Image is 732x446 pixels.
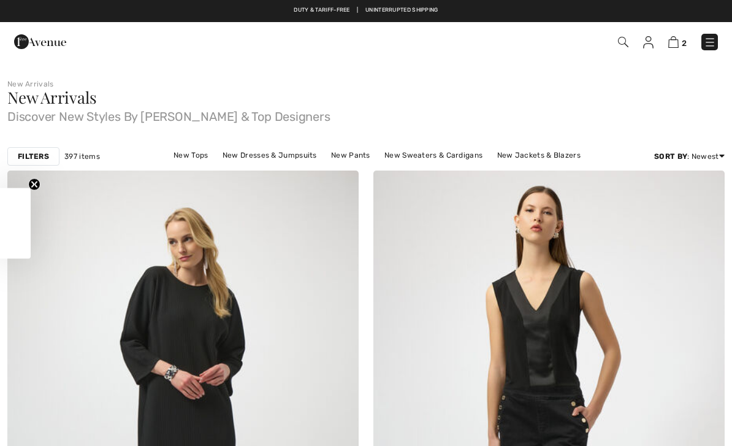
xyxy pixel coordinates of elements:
[682,39,687,48] span: 2
[64,151,100,162] span: 397 items
[405,6,446,15] a: Free Returns
[704,36,716,48] img: Menu
[643,36,654,48] img: My Info
[618,37,628,47] img: Search
[286,6,389,15] a: Free shipping on orders over $99
[654,151,725,162] div: : Newest
[14,35,66,47] a: 1ère Avenue
[378,147,489,163] a: New Sweaters & Cardigans
[7,80,54,88] a: New Arrivals
[28,178,40,190] button: Close teaser
[491,147,587,163] a: New Jackets & Blazers
[325,147,376,163] a: New Pants
[701,184,712,194] img: heart_black_full.svg
[18,151,49,162] strong: Filters
[316,163,367,179] a: New Skirts
[654,152,687,161] strong: Sort By
[167,147,214,163] a: New Tops
[7,106,725,123] span: Discover New Styles By [PERSON_NAME] & Top Designers
[396,6,397,15] span: |
[668,36,679,48] img: Shopping Bag
[14,29,66,54] img: 1ère Avenue
[335,184,346,194] img: heart_black_full.svg
[216,147,323,163] a: New Dresses & Jumpsuits
[7,87,96,108] span: New Arrivals
[668,34,687,49] a: 2
[369,163,438,179] a: New Outerwear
